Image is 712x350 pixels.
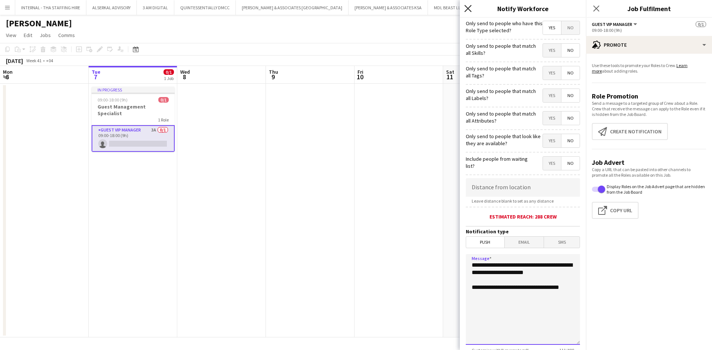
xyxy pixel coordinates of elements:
span: Yes [543,134,561,147]
label: Only send to people that match all Labels? [466,88,537,101]
label: Only send to people who have this Role Type selected? [466,20,543,33]
button: [PERSON_NAME] & ASSOCIATES KSA [349,0,428,15]
span: 9 [268,73,278,81]
label: Include people from waiting list? [466,156,530,169]
button: Create notification [592,123,668,140]
span: 11 [445,73,454,81]
a: Jobs [37,30,54,40]
label: Display Roles on the Job Advert page that are hidden from the Job Board [605,184,706,195]
label: Only send to people that look like they are available? [466,133,543,146]
button: QUINTESSENTIALLY DMCC [174,0,236,15]
span: 10 [356,73,363,81]
span: No [561,157,580,170]
span: No [561,44,580,57]
div: Estimated reach: 288 crew [466,213,580,220]
a: Comms [55,30,78,40]
span: Yes [543,111,561,125]
label: Only send to people that match all Skills? [466,43,537,56]
span: Email [505,237,544,248]
span: 0/1 [696,21,706,27]
div: 09:00-18:00 (9h) [592,27,706,33]
span: 7 [90,73,100,81]
span: Leave distance blank to set as any distance [466,198,560,204]
p: Copy a URL that can be pasted into other channels to promote all the Roles available on this Job. [592,167,706,178]
span: Guest VIP Manager [592,21,632,27]
span: 0/1 [158,97,169,103]
span: Jobs [40,32,51,39]
h3: Notify Workforce [460,4,586,13]
label: Only send to people that match all Tags? [466,65,536,79]
h3: Role Promotion [592,92,706,100]
button: ALSERKAL ADVISORY [86,0,137,15]
a: Learn more [592,63,688,74]
button: 3 AM DIGITAL [137,0,174,15]
span: Wed [180,69,190,75]
span: 8 [179,73,190,81]
button: Copy Url [592,202,639,219]
span: Yes [543,44,561,57]
span: Comms [58,32,75,39]
div: [DATE] [6,57,23,64]
span: Tue [92,69,100,75]
div: +04 [46,58,53,63]
span: Sat [446,69,454,75]
span: View [6,32,16,39]
div: In progress [92,87,175,93]
div: Promote [586,36,712,54]
span: No [561,89,580,102]
button: INTERNAL - THA STAFFING HIRE [15,0,86,15]
app-job-card: In progress09:00-18:00 (9h)0/1Guest Management Specialist1 RoleGuest VIP Manager3A0/109:00-18:00 ... [92,87,175,152]
h3: Job Advert [592,158,706,167]
button: Guest VIP Manager [592,21,638,27]
a: View [3,30,19,40]
label: Only send to people that match all Attributes? [466,110,540,124]
span: Fri [357,69,363,75]
span: No [561,21,580,34]
a: Edit [21,30,35,40]
h1: [PERSON_NAME] [6,18,72,29]
span: Mon [3,69,13,75]
app-card-role: Guest VIP Manager3A0/109:00-18:00 (9h) [92,125,175,152]
span: 09:00-18:00 (9h) [98,97,128,103]
span: 6 [2,73,13,81]
span: No [561,134,580,147]
h3: Notification type [466,228,580,235]
span: 0/1 [164,69,174,75]
span: Edit [24,32,32,39]
h3: Guest Management Specialist [92,103,175,117]
p: Use these tools to promote your Roles to Crew. about adding roles. [592,63,706,74]
button: [PERSON_NAME] & ASSOCIATES [GEOGRAPHIC_DATA] [236,0,349,15]
p: Send a message to a targeted group of Crew about a Role. Crew that receive the message can apply ... [592,100,706,117]
span: Yes [543,89,561,102]
span: Thu [269,69,278,75]
span: SMS [544,237,580,248]
h3: Job Fulfilment [586,4,712,13]
span: Yes [543,21,561,34]
span: Week 41 [24,58,43,63]
span: 1 Role [158,117,169,123]
span: No [561,111,580,125]
div: 1 Job [164,76,174,81]
span: Yes [543,66,561,80]
span: Yes [543,157,561,170]
button: MDL BEAST LLC [428,0,469,15]
span: Push [466,237,504,248]
span: No [561,66,580,80]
